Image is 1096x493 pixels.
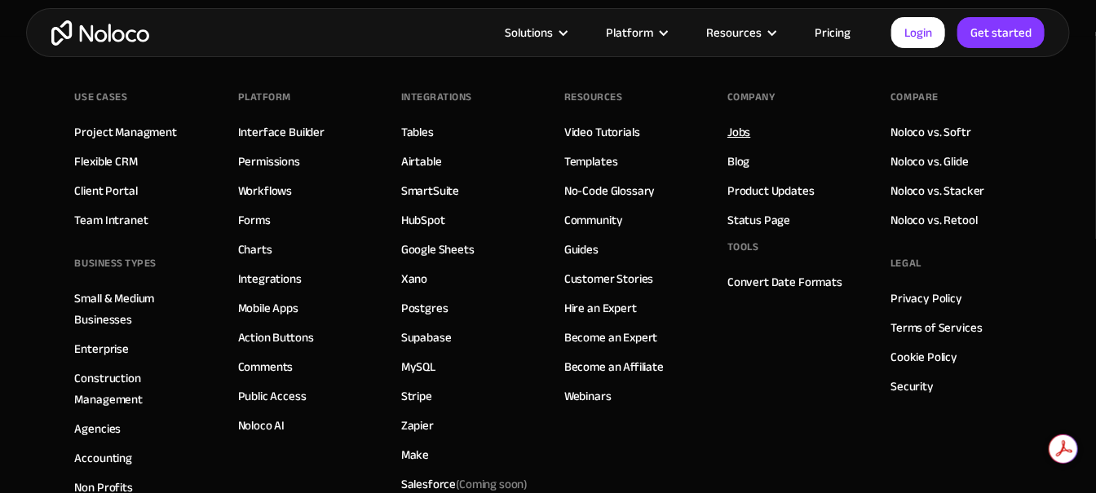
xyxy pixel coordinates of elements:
[238,385,307,407] a: Public Access
[890,288,962,309] a: Privacy Policy
[401,209,445,231] a: HubSpot
[727,180,815,201] a: Product Updates
[727,85,776,109] div: Company
[891,17,945,48] a: Login
[564,209,623,231] a: Community
[484,22,586,43] div: Solutions
[727,121,750,143] a: Jobs
[890,251,921,275] div: Legal
[564,151,618,172] a: Templates
[890,85,939,109] div: Compare
[890,209,977,231] a: Noloco vs. Retool
[401,297,449,319] a: Postgres
[564,268,654,289] a: Customer Stories
[727,209,790,231] a: Status Page
[401,444,429,465] a: Make
[890,317,982,338] a: Terms of Services
[564,327,658,348] a: Become an Expert
[890,346,957,368] a: Cookie Policy
[957,17,1045,48] a: Get started
[75,447,133,469] a: Accounting
[564,356,664,377] a: Become an Affiliate
[505,22,553,43] div: Solutions
[564,121,640,143] a: Video Tutorials
[75,121,177,143] a: Project Managment
[401,327,452,348] a: Supabase
[401,85,472,109] div: INTEGRATIONS
[727,151,749,172] a: Blog
[238,268,302,289] a: Integrations
[564,85,623,109] div: Resources
[686,22,794,43] div: Resources
[564,239,599,260] a: Guides
[75,180,138,201] a: Client Portal
[890,376,934,397] a: Security
[75,418,122,439] a: Agencies
[727,235,759,259] div: Tools
[890,151,969,172] a: Noloco vs. Glide
[75,368,205,410] a: Construction Management
[890,121,971,143] a: Noloco vs. Softr
[75,151,138,172] a: Flexible CRM
[794,22,871,43] a: Pricing
[727,271,842,293] a: Convert Date Formats
[586,22,686,43] div: Platform
[51,20,149,46] a: home
[75,209,148,231] a: Team Intranet
[238,356,294,377] a: Comments
[401,415,434,436] a: Zapier
[564,385,612,407] a: Webinars
[401,356,435,377] a: MySQL
[564,297,637,319] a: Hire an Expert
[75,251,157,275] div: BUSINESS TYPES
[238,415,285,436] a: Noloco AI
[606,22,653,43] div: Platform
[238,121,325,143] a: Interface Builder
[401,385,432,407] a: Stripe
[238,209,271,231] a: Forms
[238,297,298,319] a: Mobile Apps
[238,327,314,348] a: Action Buttons
[238,151,300,172] a: Permissions
[401,121,434,143] a: Tables
[238,85,291,109] div: Platform
[401,268,427,289] a: Xano
[401,180,460,201] a: SmartSuite
[401,239,475,260] a: Google Sheets
[890,180,984,201] a: Noloco vs. Stacker
[75,338,130,359] a: Enterprise
[238,180,293,201] a: Workflows
[401,151,442,172] a: Airtable
[75,85,128,109] div: Use Cases
[238,239,272,260] a: Charts
[564,180,656,201] a: No-Code Glossary
[75,288,205,330] a: Small & Medium Businesses
[706,22,762,43] div: Resources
